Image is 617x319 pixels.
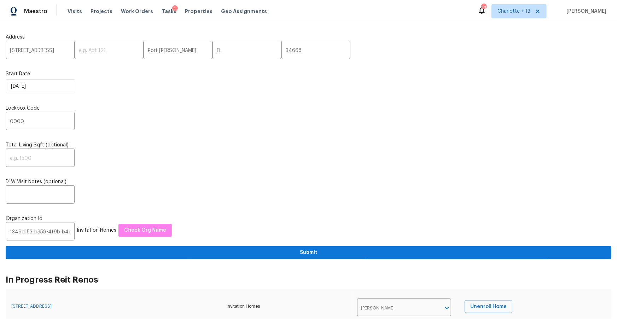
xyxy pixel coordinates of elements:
[124,226,166,235] span: Check Org Name
[465,300,512,313] button: Unenroll Home
[442,303,452,313] button: Open
[6,215,611,222] label: Organization Id
[481,4,486,11] div: 234
[11,248,606,257] span: Submit
[185,8,213,15] span: Properties
[77,228,116,233] span: Invitation Homes
[118,224,172,237] button: Check Org Name
[6,150,75,167] input: e.g. 1500
[6,276,611,283] h2: In Progress Reit Renos
[6,34,611,41] label: Address
[470,302,507,311] span: Unenroll Home
[6,105,611,112] label: Lockbox Code
[213,42,281,59] input: e.g. GA
[6,42,75,59] input: e.g. 123 Main St
[221,8,267,15] span: Geo Assignments
[6,246,611,259] button: Submit
[6,70,611,77] label: Start Date
[6,224,75,240] input: e.g. 83a26f94-c10f-4090-9774-6139d7b9c16c
[497,8,530,15] span: Charlotte + 13
[162,9,176,14] span: Tasks
[11,304,52,308] a: [STREET_ADDRESS]
[121,8,153,15] span: Work Orders
[75,42,144,59] input: e.g. Apt 121
[281,42,350,59] input: e.g. 30066
[144,42,213,59] input: e.g. Atlanta
[6,141,611,149] label: Total Living Sqft (optional)
[91,8,112,15] span: Projects
[6,114,75,130] input: e.g. 5341
[24,8,47,15] span: Maestro
[68,8,82,15] span: Visits
[172,5,178,12] div: 1
[6,178,611,185] label: D1W Visit Notes (optional)
[564,8,606,15] span: [PERSON_NAME]
[6,79,75,93] input: M/D/YYYY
